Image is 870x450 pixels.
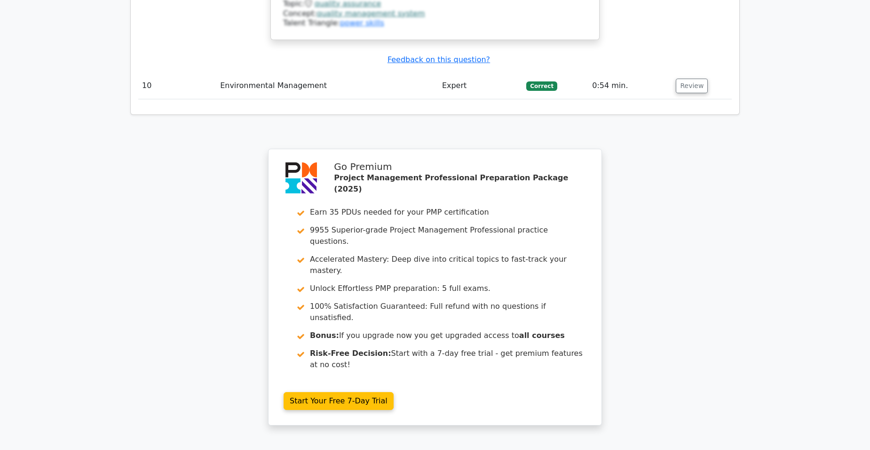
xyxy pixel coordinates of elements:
[388,55,490,64] a: Feedback on this question?
[340,18,384,27] a: power skills
[283,9,587,19] div: Concept:
[138,72,216,99] td: 10
[216,72,438,99] td: Environmental Management
[588,72,672,99] td: 0:54 min.
[526,81,557,91] span: Correct
[284,392,394,410] a: Start Your Free 7-Day Trial
[438,72,523,99] td: Expert
[676,79,708,93] button: Review
[317,9,425,18] a: quality management system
